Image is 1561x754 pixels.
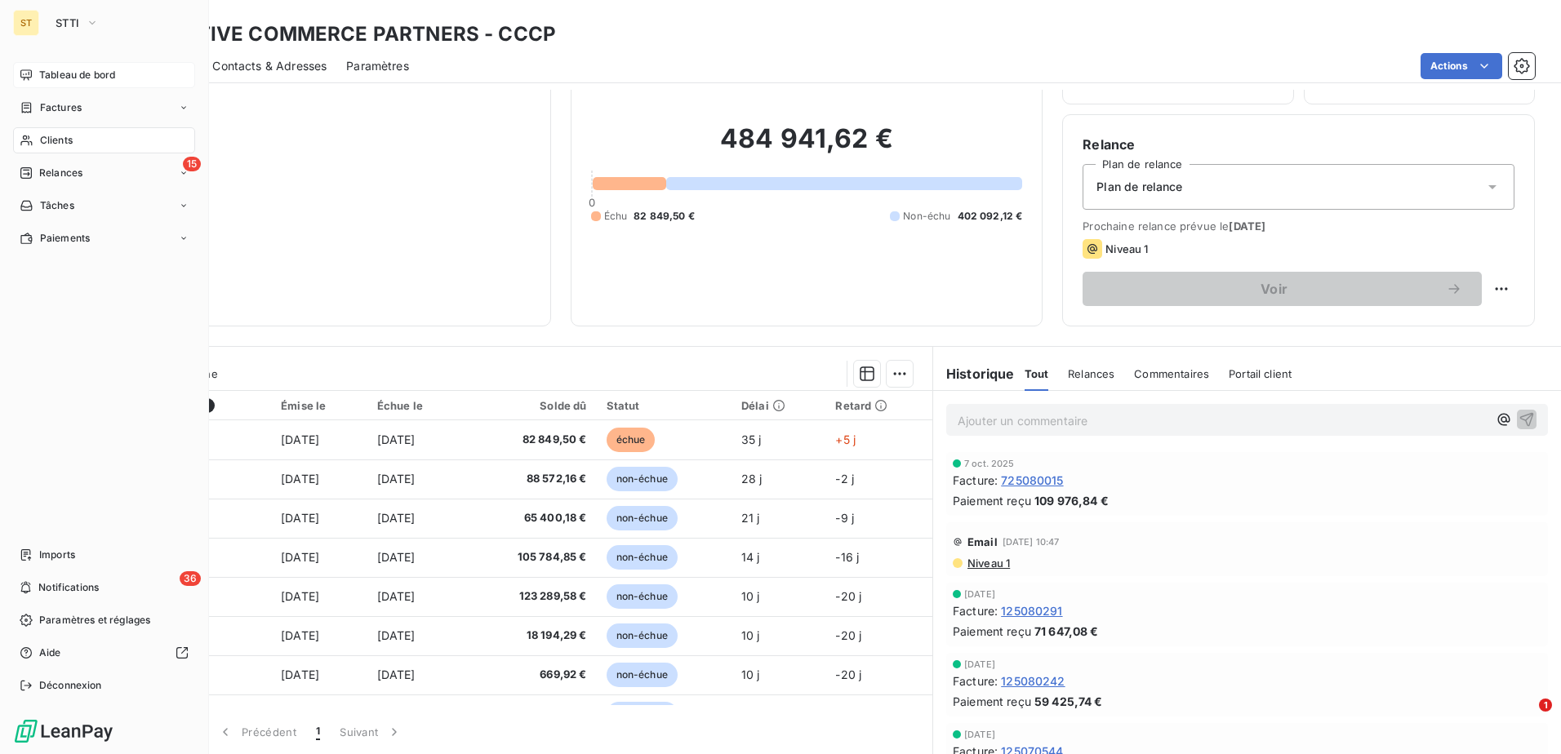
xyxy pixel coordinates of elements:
[1083,135,1514,154] h6: Relance
[741,399,816,412] div: Délai
[183,157,201,171] span: 15
[741,511,760,525] span: 21 j
[607,428,656,452] span: échue
[607,623,678,648] span: non-échue
[835,399,923,412] div: Retard
[377,511,416,525] span: [DATE]
[1229,367,1292,380] span: Portail client
[964,589,995,599] span: [DATE]
[604,209,628,224] span: Échu
[474,510,587,526] span: 65 400,18 €
[40,231,90,246] span: Paiements
[953,472,998,489] span: Facture :
[1102,282,1446,295] span: Voir
[1034,693,1103,710] span: 59 425,74 €
[281,550,319,564] span: [DATE]
[1034,623,1099,640] span: 71 647,08 €
[474,628,587,644] span: 18 194,29 €
[741,432,762,446] span: 35 j
[1034,492,1109,509] span: 109 976,84 €
[953,672,998,690] span: Facture :
[835,589,861,603] span: -20 j
[741,550,760,564] span: 14 j
[474,471,587,487] span: 88 572,16 €
[1539,699,1552,712] span: 1
[281,432,319,446] span: [DATE]
[953,693,1031,710] span: Paiement reçu
[1505,699,1545,738] iframe: Intercom live chat
[835,668,861,681] span: -20 j
[144,20,556,49] h3: CREATIVE COMMERCE PARTNERS - CCCP
[1229,220,1265,233] span: [DATE]
[39,166,82,180] span: Relances
[607,467,678,491] span: non-échue
[607,545,678,570] span: non-échue
[741,668,760,681] span: 10 j
[591,122,1023,171] h2: 484 941,62 €
[377,628,416,642] span: [DATE]
[474,667,587,683] span: 669,92 €
[39,645,61,660] span: Aide
[589,196,595,209] span: 0
[39,678,102,693] span: Déconnexion
[835,511,854,525] span: -9 j
[1083,272,1482,306] button: Voir
[281,628,319,642] span: [DATE]
[377,432,416,446] span: [DATE]
[1068,367,1114,380] span: Relances
[1001,672,1065,690] span: 125080242
[39,613,150,628] span: Paramètres et réglages
[1025,367,1049,380] span: Tout
[835,628,861,642] span: -20 j
[38,580,99,595] span: Notifications
[212,58,327,74] span: Contacts & Adresses
[1105,242,1148,255] span: Niveau 1
[306,715,330,749] button: 1
[741,628,760,642] span: 10 j
[1134,367,1209,380] span: Commentaires
[607,506,678,530] span: non-échue
[39,68,115,82] span: Tableau de bord
[281,589,319,603] span: [DATE]
[281,472,319,486] span: [DATE]
[835,472,854,486] span: -2 j
[607,399,722,412] div: Statut
[953,602,998,619] span: Facture :
[741,472,763,486] span: 28 j
[964,659,995,669] span: [DATE]
[346,58,409,74] span: Paramètres
[474,588,587,605] span: 123 289,58 €
[964,459,1015,468] span: 7 oct. 2025
[40,100,82,115] span: Factures
[1003,537,1060,547] span: [DATE] 10:47
[13,718,114,744] img: Logo LeanPay
[964,730,995,739] span: [DATE]
[474,549,587,565] span: 105 784,85 €
[474,432,587,448] span: 82 849,50 €
[40,133,73,148] span: Clients
[1001,472,1063,489] span: 725080015
[281,399,358,412] div: Émise le
[966,557,1010,570] span: Niveau 1
[377,399,455,412] div: Échue le
[953,492,1031,509] span: Paiement reçu
[1096,179,1182,195] span: Plan de relance
[634,209,695,224] span: 82 849,50 €
[607,702,678,726] span: non-échue
[39,548,75,562] span: Imports
[377,589,416,603] span: [DATE]
[835,550,859,564] span: -16 j
[958,209,1023,224] span: 402 092,12 €
[1001,602,1062,619] span: 125080291
[330,715,412,749] button: Suivant
[903,209,950,224] span: Non-échu
[741,589,760,603] span: 10 j
[207,715,306,749] button: Précédent
[607,663,678,687] span: non-échue
[13,640,195,666] a: Aide
[13,10,39,36] div: ST
[933,364,1015,384] h6: Historique
[1083,220,1514,233] span: Prochaine relance prévue le
[377,668,416,681] span: [DATE]
[474,399,587,412] div: Solde dû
